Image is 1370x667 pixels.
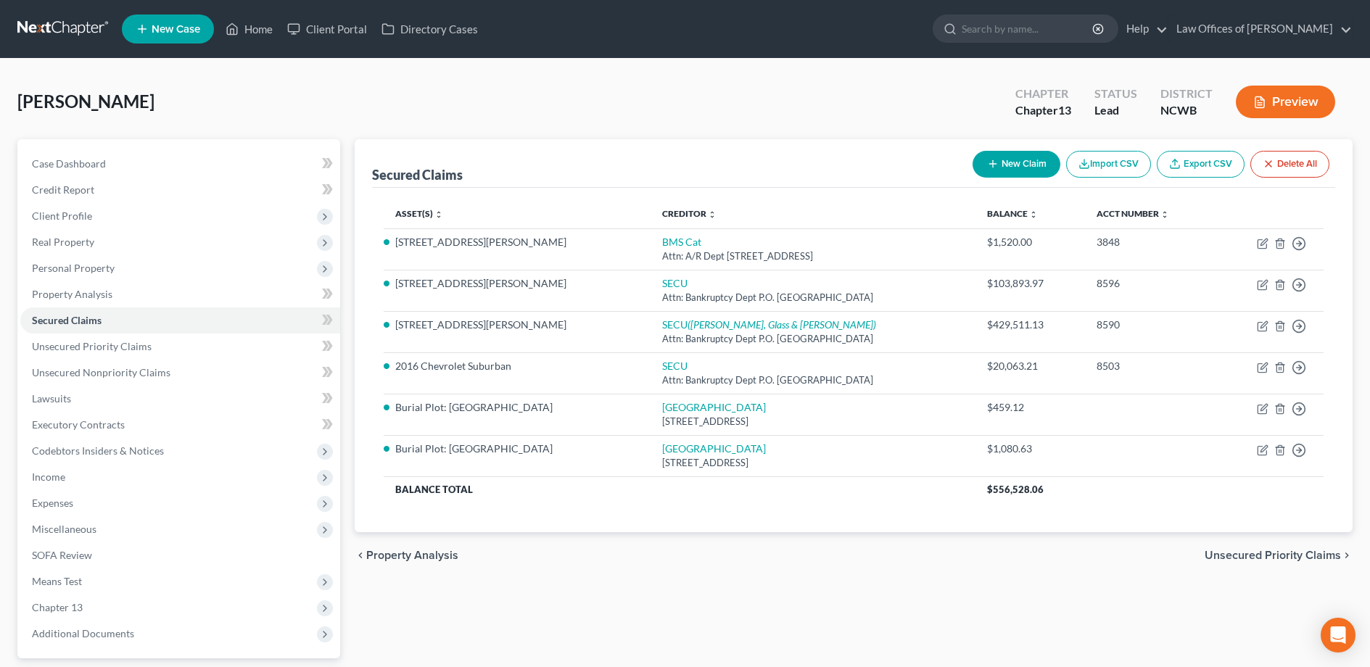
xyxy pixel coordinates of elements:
a: BMS Cat [662,236,701,248]
span: Real Property [32,236,94,248]
div: 8590 [1097,318,1205,332]
i: chevron_right [1341,550,1353,561]
div: Status [1094,86,1137,102]
span: Unsecured Priority Claims [32,340,152,352]
a: Creditor unfold_more [662,208,717,219]
span: Property Analysis [366,550,458,561]
i: unfold_more [1160,210,1169,219]
span: Unsecured Priority Claims [1205,550,1341,561]
div: Attn: A/R Dept [STREET_ADDRESS] [662,249,964,263]
button: Delete All [1250,151,1329,178]
div: $103,893.97 [987,276,1073,291]
div: Lead [1094,102,1137,119]
a: SECU([PERSON_NAME], Glass & [PERSON_NAME]) [662,318,876,331]
i: unfold_more [434,210,443,219]
li: Burial Plot: [GEOGRAPHIC_DATA] [395,442,638,456]
a: [GEOGRAPHIC_DATA] [662,442,766,455]
div: Attn: Bankruptcy Dept P.O. [GEOGRAPHIC_DATA] [662,332,964,346]
i: unfold_more [708,210,717,219]
a: Asset(s) unfold_more [395,208,443,219]
i: unfold_more [1029,210,1038,219]
li: Burial Plot: [GEOGRAPHIC_DATA] [395,400,638,415]
a: SECU [662,277,688,289]
li: [STREET_ADDRESS][PERSON_NAME] [395,318,638,332]
a: Case Dashboard [20,151,340,177]
a: Directory Cases [374,16,485,42]
div: Secured Claims [372,166,463,183]
a: Balance unfold_more [987,208,1038,219]
div: $20,063.21 [987,359,1073,373]
span: Miscellaneous [32,523,96,535]
a: Help [1119,16,1168,42]
li: 2016 Chevrolet Suburban [395,359,638,373]
a: Export CSV [1157,151,1245,178]
a: Executory Contracts [20,412,340,438]
button: New Claim [973,151,1060,178]
div: Attn: Bankruptcy Dept P.O. [GEOGRAPHIC_DATA] [662,373,964,387]
span: Codebtors Insiders & Notices [32,444,164,457]
span: 13 [1058,103,1071,117]
button: Preview [1236,86,1335,118]
span: Unsecured Nonpriority Claims [32,366,170,378]
li: [STREET_ADDRESS][PERSON_NAME] [395,276,638,291]
th: Balance Total [384,476,975,502]
div: 3848 [1097,235,1205,249]
li: [STREET_ADDRESS][PERSON_NAME] [395,235,638,249]
span: Chapter 13 [32,601,83,613]
a: Unsecured Priority Claims [20,333,340,360]
span: SOFA Review [32,549,92,561]
a: Unsecured Nonpriority Claims [20,360,340,386]
div: 8503 [1097,359,1205,373]
span: Secured Claims [32,314,102,326]
div: $1,080.63 [987,442,1073,456]
a: Lawsuits [20,386,340,412]
a: SECU [662,360,688,372]
div: $1,520.00 [987,235,1073,249]
span: Executory Contracts [32,418,125,431]
span: Case Dashboard [32,157,106,170]
a: Acct Number unfold_more [1097,208,1169,219]
span: Means Test [32,575,82,587]
a: Secured Claims [20,307,340,333]
div: Open Intercom Messenger [1321,618,1355,652]
div: Attn: Bankruptcy Dept P.O. [GEOGRAPHIC_DATA] [662,291,964,304]
a: Law Offices of [PERSON_NAME] [1169,16,1352,42]
span: New Case [152,24,200,35]
button: Unsecured Priority Claims chevron_right [1205,550,1353,561]
span: Lawsuits [32,392,71,405]
i: chevron_left [355,550,366,561]
a: Property Analysis [20,281,340,307]
a: SOFA Review [20,542,340,568]
a: Home [218,16,280,42]
button: chevron_left Property Analysis [355,550,458,561]
div: NCWB [1160,102,1213,119]
span: Additional Documents [32,627,134,639]
span: Credit Report [32,183,94,196]
span: $556,528.06 [987,484,1044,495]
input: Search by name... [962,15,1094,42]
span: Expenses [32,497,73,509]
div: Chapter [1015,86,1071,102]
div: $429,511.13 [987,318,1073,332]
span: [PERSON_NAME] [17,91,154,112]
span: Property Analysis [32,288,112,300]
div: [STREET_ADDRESS] [662,415,964,428]
span: Personal Property [32,262,115,274]
div: $459.12 [987,400,1073,415]
a: Client Portal [280,16,374,42]
div: Chapter [1015,102,1071,119]
div: District [1160,86,1213,102]
span: Income [32,471,65,483]
a: [GEOGRAPHIC_DATA] [662,401,766,413]
i: ([PERSON_NAME], Glass & [PERSON_NAME]) [688,318,876,331]
div: [STREET_ADDRESS] [662,456,964,470]
a: Credit Report [20,177,340,203]
div: 8596 [1097,276,1205,291]
button: Import CSV [1066,151,1151,178]
span: Client Profile [32,210,92,222]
